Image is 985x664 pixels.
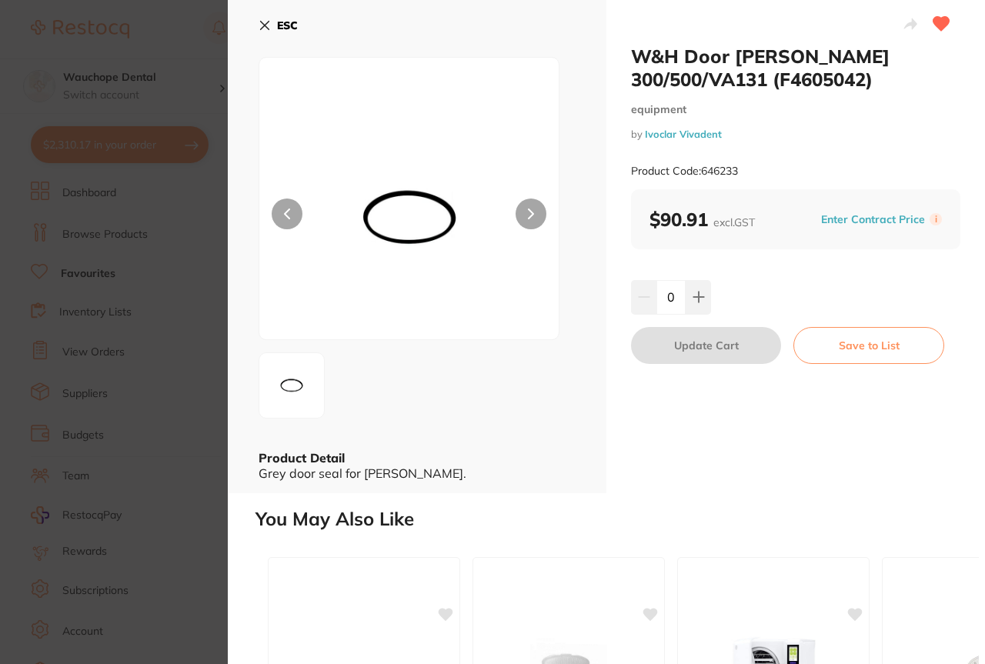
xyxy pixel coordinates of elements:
small: equipment [631,103,960,116]
b: $90.91 [649,208,755,231]
button: Save to List [793,327,944,364]
a: Ivoclar Vivadent [645,128,722,140]
button: ESC [259,12,298,38]
button: Update Cart [631,327,781,364]
label: i [930,213,942,225]
h2: W&H Door [PERSON_NAME] 300/500/VA131 (F4605042) [631,45,960,91]
small: Product Code: 646233 [631,165,738,178]
div: Grey door seal for [PERSON_NAME]. [259,466,576,480]
img: LWpwZy04MjA3Mg [319,96,499,339]
img: LWpwZy04MjA3Mg [264,358,319,413]
span: excl. GST [713,215,755,229]
small: by [631,128,960,140]
b: Product Detail [259,450,345,465]
h2: You May Also Like [255,509,979,530]
b: ESC [277,18,298,32]
button: Enter Contract Price [816,212,930,227]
